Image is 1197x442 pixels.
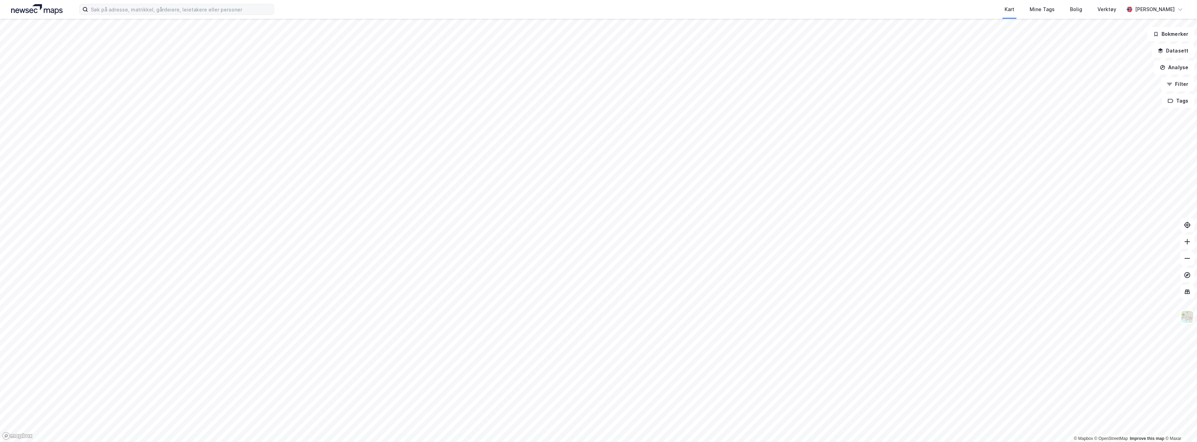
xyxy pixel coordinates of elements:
[1130,436,1164,441] a: Improve this map
[1147,27,1194,41] button: Bokmerker
[1005,5,1014,14] div: Kart
[11,4,63,15] img: logo.a4113a55bc3d86da70a041830d287a7e.svg
[1162,409,1197,442] iframe: Chat Widget
[1161,77,1194,91] button: Filter
[2,432,33,440] a: Mapbox homepage
[1154,61,1194,74] button: Analyse
[1162,94,1194,108] button: Tags
[1097,5,1116,14] div: Verktøy
[1135,5,1175,14] div: [PERSON_NAME]
[1152,44,1194,58] button: Datasett
[88,4,274,15] input: Søk på adresse, matrikkel, gårdeiere, leietakere eller personer
[1070,5,1082,14] div: Bolig
[1074,436,1093,441] a: Mapbox
[1094,436,1128,441] a: OpenStreetMap
[1181,310,1194,323] img: Z
[1162,409,1197,442] div: Kontrollprogram for chat
[1030,5,1055,14] div: Mine Tags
